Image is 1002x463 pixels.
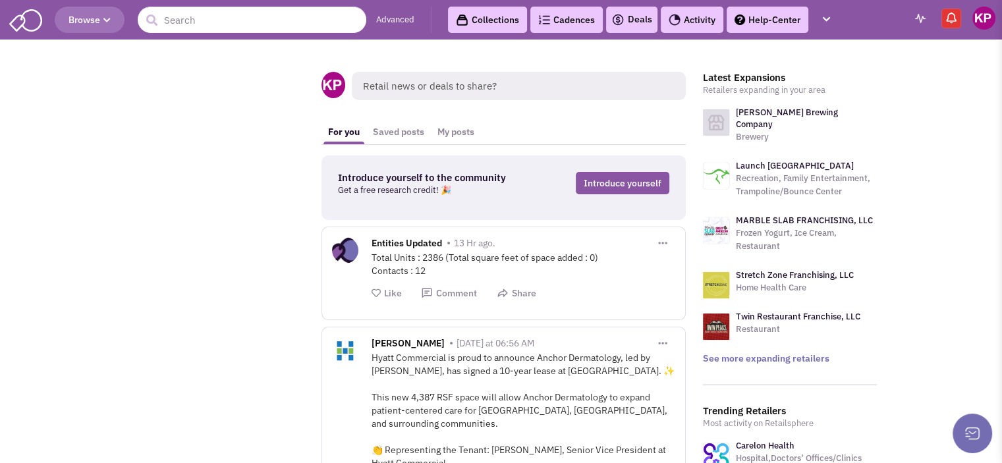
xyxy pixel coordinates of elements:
[338,184,524,197] p: Get a free research credit! 🎉
[576,172,669,194] a: Introduce yourself
[736,215,873,226] a: MARBLE SLAB FRANCHISING, LLC
[338,172,524,184] h3: Introduce yourself to the community
[352,72,686,100] span: Retail news or deals to share?
[736,269,854,281] a: Stretch Zone Franchising, LLC
[372,337,445,352] span: [PERSON_NAME]
[703,72,877,84] h3: Latest Expansions
[736,281,854,294] p: Home Health Care
[376,14,414,26] a: Advanced
[69,14,111,26] span: Browse
[736,440,794,451] a: Carelon Health
[669,14,681,26] img: Activity.png
[703,217,729,244] img: logo
[703,272,729,298] img: logo
[431,120,481,144] a: My posts
[138,7,366,33] input: Search
[703,313,729,340] img: logo
[457,337,534,349] span: [DATE] at 06:56 AM
[736,160,854,171] a: Launch [GEOGRAPHIC_DATA]
[703,163,729,189] img: logo
[372,251,675,277] div: Total Units : 2386 (Total square feet of space added : 0) Contacts : 12
[735,14,745,25] img: help.png
[736,227,877,253] p: Frozen Yogurt, Ice Cream, Restaurant
[538,15,550,24] img: Cadences_logo.png
[372,287,402,300] button: Like
[384,287,402,299] span: Like
[611,12,652,28] a: Deals
[9,7,42,32] img: SmartAdmin
[736,107,838,130] a: [PERSON_NAME] Brewing Company
[727,7,808,33] a: Help-Center
[661,7,723,33] a: Activity
[530,7,603,33] a: Cadences
[703,109,729,136] img: logo
[321,120,366,144] a: For you
[611,12,625,28] img: icon-deals.svg
[497,287,536,300] button: Share
[736,323,860,336] p: Restaurant
[703,417,877,430] p: Most activity on Retailsphere
[736,172,877,198] p: Recreation, Family Entertainment, Trampoline/Bounce Center
[703,352,829,364] a: See more expanding retailers
[454,237,495,249] span: 13 Hr ago.
[736,311,860,322] a: Twin Restaurant Franchise, LLC
[703,84,877,97] p: Retailers expanding in your area
[448,7,527,33] a: Collections
[366,120,431,144] a: Saved posts
[456,14,468,26] img: icon-collection-lavender-black.svg
[421,287,477,300] button: Comment
[372,237,442,252] span: Entities Updated
[736,130,877,144] p: Brewery
[972,7,995,30] img: Keypoint Partners
[703,405,877,417] h3: Trending Retailers
[55,7,125,33] button: Browse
